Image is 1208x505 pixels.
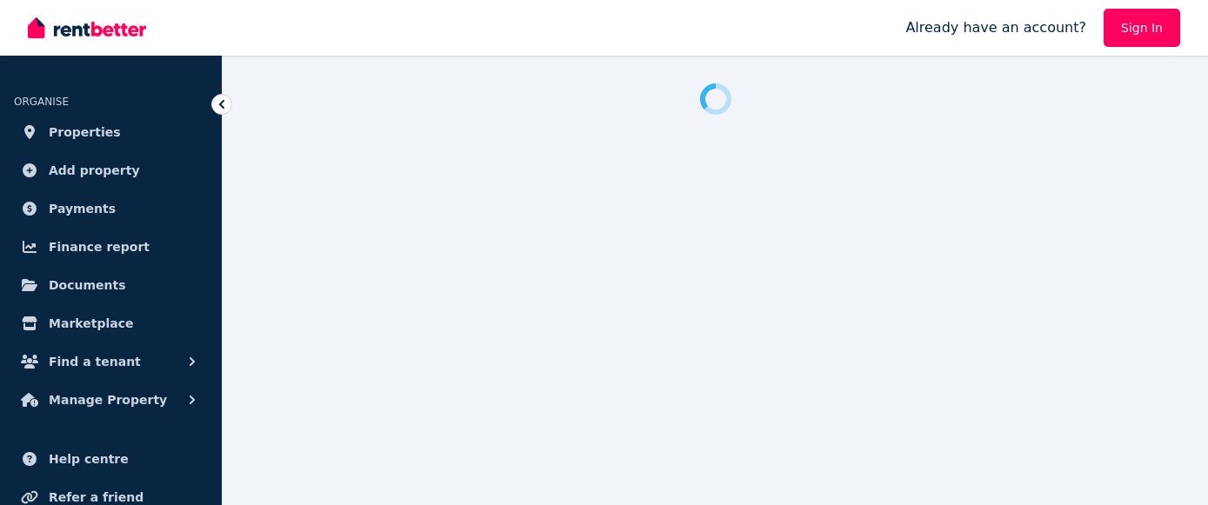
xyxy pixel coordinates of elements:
img: RentBetter [28,15,146,41]
span: Properties [49,122,121,143]
span: Manage Property [49,389,167,410]
span: ORGANISE [14,96,69,108]
button: Find a tenant [14,344,208,379]
span: Finance report [49,236,150,257]
a: Documents [14,268,208,302]
a: Help centre [14,442,208,476]
span: Help centre [49,449,129,469]
a: Add property [14,153,208,188]
span: Marketplace [49,313,133,334]
span: Documents [49,275,126,296]
a: Properties [14,115,208,150]
a: Marketplace [14,306,208,341]
a: Finance report [14,229,208,264]
a: Payments [14,191,208,226]
span: Already have an account? [905,17,1086,38]
span: Add property [49,160,140,181]
span: Find a tenant [49,351,141,372]
a: Sign In [1104,9,1180,47]
span: Payments [49,198,116,219]
button: Manage Property [14,382,208,417]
